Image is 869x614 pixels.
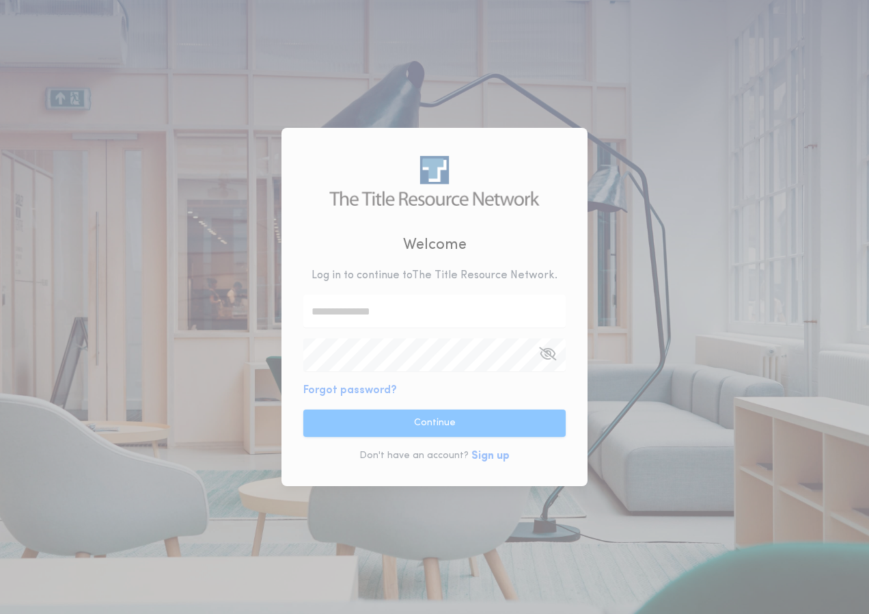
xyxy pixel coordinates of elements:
button: Forgot password? [303,382,397,399]
button: Sign up [471,448,510,464]
h2: Welcome [403,234,467,256]
p: Log in to continue to The Title Resource Network . [312,267,557,284]
img: logo [329,156,539,206]
p: Don't have an account? [359,449,469,463]
button: Continue [303,410,566,437]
